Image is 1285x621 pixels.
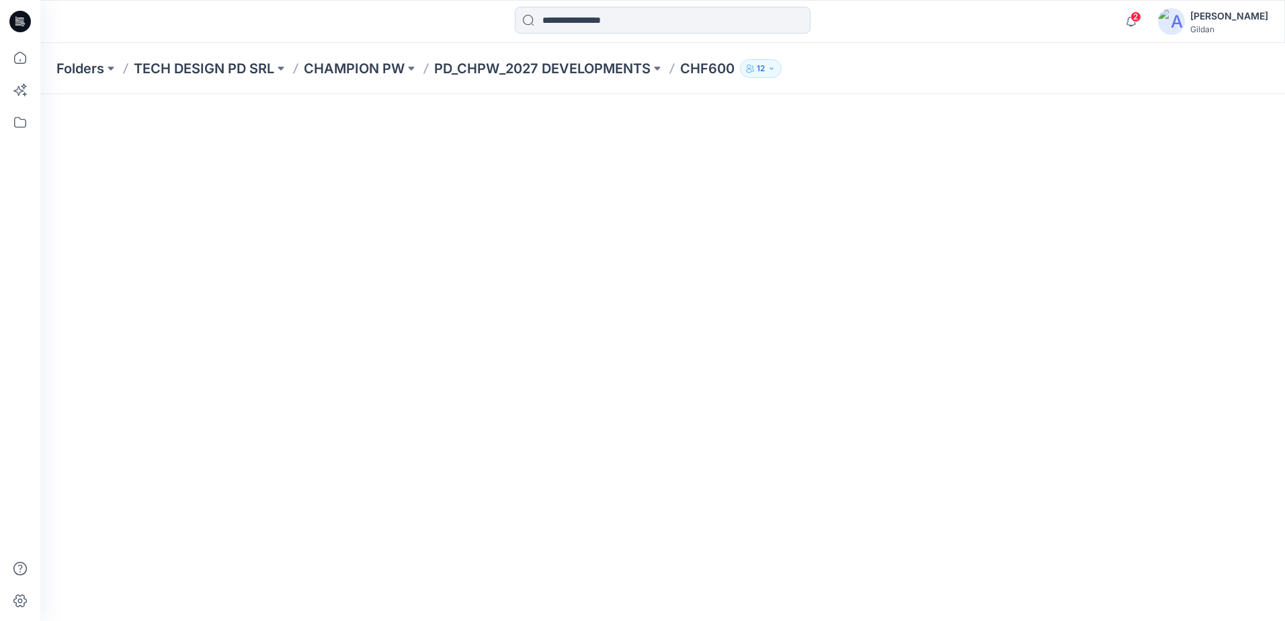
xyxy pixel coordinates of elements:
p: 12 [757,61,765,76]
img: avatar [1158,8,1185,35]
div: Gildan [1190,24,1268,34]
button: 12 [740,59,782,78]
a: Folders [56,59,104,78]
span: 2 [1130,11,1141,22]
p: CHF600 [680,59,735,78]
div: [PERSON_NAME] [1190,8,1268,24]
a: CHAMPION PW [304,59,405,78]
a: PD_CHPW_2027 DEVELOPMENTS [434,59,651,78]
iframe: edit-style [40,94,1285,621]
a: TECH DESIGN PD SRL [134,59,274,78]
